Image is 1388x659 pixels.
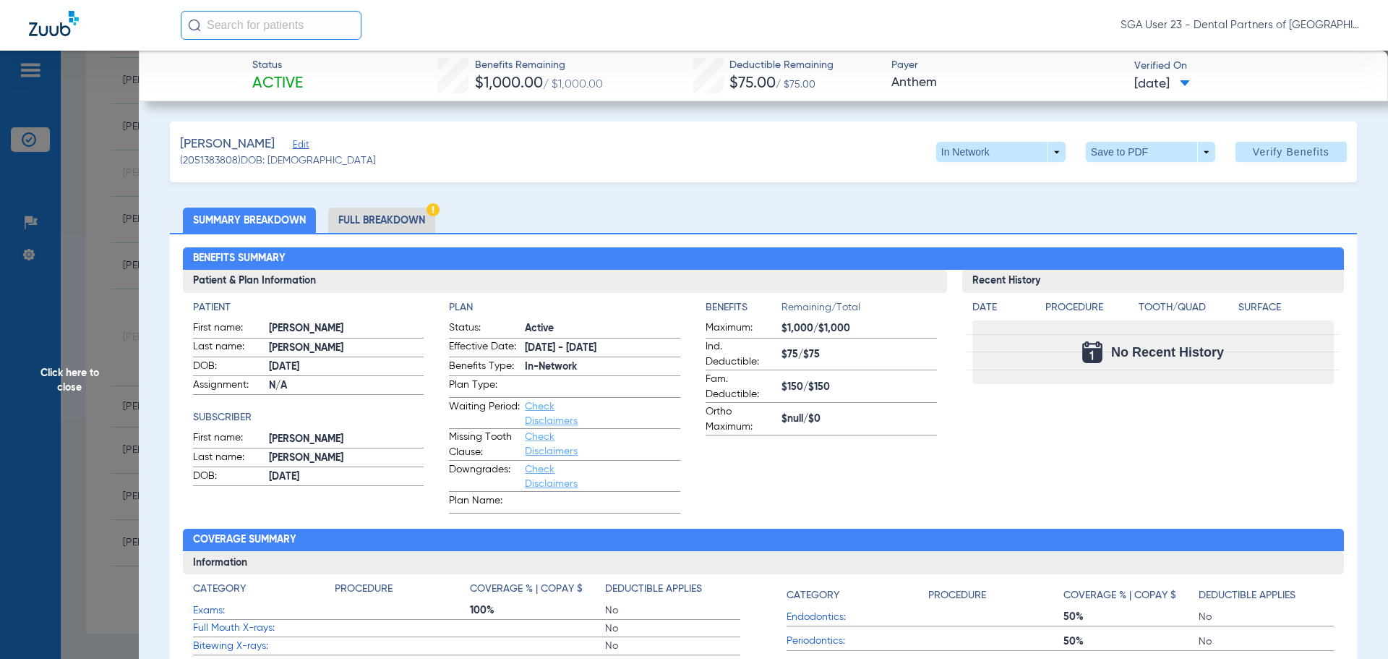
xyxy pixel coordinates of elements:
span: [PERSON_NAME] [269,321,424,336]
span: Endodontics: [787,610,928,625]
h2: Coverage Summary [183,529,1345,552]
span: Benefits Remaining [475,58,603,73]
app-breakdown-title: Deductible Applies [605,582,740,602]
span: Active [252,74,303,94]
h4: Procedure [1045,300,1134,315]
li: Summary Breakdown [183,208,316,233]
span: No [605,639,740,653]
app-breakdown-title: Plan [449,300,680,315]
span: DOB: [193,359,264,376]
span: Last name: [193,339,264,357]
span: Edit [293,140,306,153]
span: Exams: [193,603,335,618]
span: 50% [1063,634,1199,649]
h4: Benefits [706,300,781,315]
span: $150/$150 [781,380,937,395]
span: / $75.00 [776,80,815,90]
span: $75/$75 [781,347,937,362]
span: First name: [193,430,264,448]
input: Search for patients [181,11,361,40]
span: Plan Name: [449,493,520,513]
button: Verify Benefits [1235,142,1347,162]
h4: Coverage % | Copay $ [470,582,583,597]
span: Ind. Deductible: [706,339,776,370]
span: Downgrades: [449,462,520,491]
button: Save to PDF [1086,142,1215,162]
span: (2051383808) DOB: [DEMOGRAPHIC_DATA] [180,153,376,169]
span: [DATE] [1134,75,1190,93]
h4: Deductible Applies [605,582,702,597]
span: 50% [1063,610,1199,624]
h4: Surface [1238,300,1334,315]
span: DOB: [193,469,264,486]
span: Effective Date: [449,339,520,357]
app-breakdown-title: Category [193,582,335,602]
span: [DATE] - [DATE] [525,341,680,356]
span: Plan Type: [449,378,520,397]
span: Maximum: [706,320,776,338]
span: Bitewing X-rays: [193,639,335,654]
span: Verify Benefits [1253,146,1329,158]
span: No Recent History [1111,345,1224,360]
span: [PERSON_NAME] [180,135,275,153]
span: $75.00 [729,76,776,91]
img: Calendar [1082,341,1102,363]
app-breakdown-title: Date [972,300,1033,320]
span: [PERSON_NAME] [269,432,424,447]
span: [DATE] [269,469,424,485]
h4: Tooth/Quad [1139,300,1234,315]
h3: Information [183,551,1345,574]
span: SGA User 23 - Dental Partners of [GEOGRAPHIC_DATA]-JESUP [1121,18,1359,33]
app-breakdown-title: Coverage % | Copay $ [1063,582,1199,608]
span: Missing Tooth Clause: [449,430,520,460]
a: Check Disclaimers [525,401,578,426]
h2: Benefits Summary [183,247,1345,271]
span: Active [525,321,680,336]
span: $1,000/$1,000 [781,321,937,336]
span: Periodontics: [787,634,928,649]
span: Status: [449,320,520,338]
img: Search Icon [188,19,201,32]
h4: Category [193,582,246,597]
app-breakdown-title: Category [787,582,928,608]
app-breakdown-title: Deductible Applies [1199,582,1334,608]
button: In Network [936,142,1066,162]
app-breakdown-title: Procedure [928,582,1063,608]
h4: Coverage % | Copay $ [1063,588,1176,603]
span: Ortho Maximum: [706,404,776,435]
h4: Date [972,300,1033,315]
h4: Deductible Applies [1199,588,1295,603]
app-breakdown-title: Coverage % | Copay $ [470,582,605,602]
a: Check Disclaimers [525,464,578,489]
span: Assignment: [193,378,264,395]
span: In-Network [525,360,680,375]
span: N/A [269,378,424,394]
app-breakdown-title: Procedure [1045,300,1134,320]
span: $null/$0 [781,412,937,427]
h4: Procedure [928,588,986,603]
span: Waiting Period: [449,399,520,428]
span: [DATE] [269,360,424,375]
span: 100% [470,603,605,618]
app-breakdown-title: Surface [1238,300,1334,320]
a: Check Disclaimers [525,432,578,456]
iframe: Chat Widget [1316,590,1388,659]
img: Zuub Logo [29,11,79,36]
span: Payer [891,58,1122,73]
span: No [605,603,740,618]
img: Hazard [427,203,440,216]
li: Full Breakdown [328,208,435,233]
span: Benefits Type: [449,359,520,376]
span: / $1,000.00 [543,79,603,90]
span: No [1199,610,1334,624]
span: [PERSON_NAME] [269,341,424,356]
span: Remaining/Total [781,300,937,320]
span: First name: [193,320,264,338]
app-breakdown-title: Tooth/Quad [1139,300,1234,320]
h4: Subscriber [193,410,424,425]
h4: Patient [193,300,424,315]
span: No [1199,634,1334,649]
